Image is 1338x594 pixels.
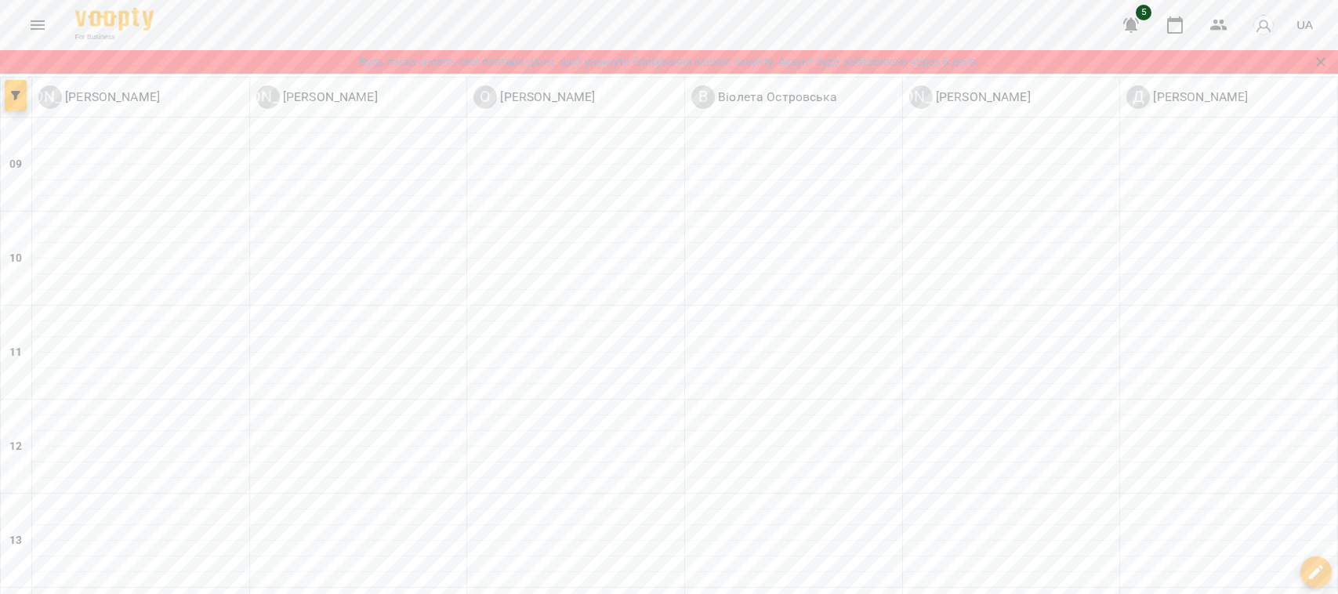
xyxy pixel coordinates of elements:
[38,85,160,109] div: Аліна Смоляр
[38,85,62,109] div: [PERSON_NAME]
[62,88,160,107] p: [PERSON_NAME]
[473,85,497,109] div: О
[359,54,978,70] a: Будь ласка оновіть свої платіжні данні, щоб уникнути блокування вашого акаунту. Акаунт буде забло...
[1126,85,1248,109] div: Діана Сорока
[75,8,154,31] img: Voopty Logo
[473,85,595,109] a: О [PERSON_NAME]
[1126,85,1248,109] a: Д [PERSON_NAME]
[280,88,378,107] p: [PERSON_NAME]
[9,344,22,361] h6: 11
[9,438,22,455] h6: 12
[256,85,280,109] div: [PERSON_NAME]
[933,88,1031,107] p: [PERSON_NAME]
[1290,10,1319,39] button: UA
[9,156,22,173] h6: 09
[1150,88,1248,107] p: [PERSON_NAME]
[497,88,595,107] p: [PERSON_NAME]
[1136,5,1151,20] span: 5
[9,532,22,549] h6: 13
[256,85,378,109] div: Анна Стужук
[691,85,715,109] div: В
[691,85,837,109] a: В Віолета Островська
[38,85,160,109] a: [PERSON_NAME] [PERSON_NAME]
[909,85,1031,109] a: [PERSON_NAME] [PERSON_NAME]
[19,6,56,44] button: Menu
[1253,14,1275,36] img: avatar_s.png
[1310,51,1332,73] button: Закрити сповіщення
[715,88,837,107] p: Віолета Островська
[473,85,595,109] div: Оксана Козаченко
[256,85,378,109] a: [PERSON_NAME] [PERSON_NAME]
[1126,85,1150,109] div: Д
[75,32,154,42] span: For Business
[691,85,837,109] div: Віолета Островська
[909,85,933,109] div: [PERSON_NAME]
[1296,16,1313,33] span: UA
[9,250,22,267] h6: 10
[909,85,1031,109] div: Ліза Науменко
